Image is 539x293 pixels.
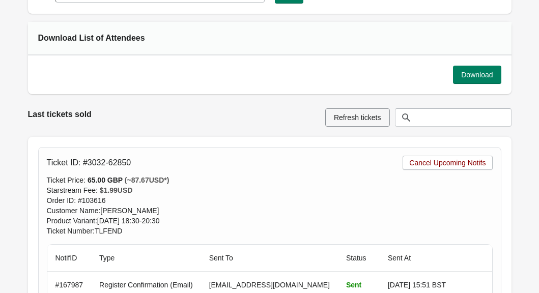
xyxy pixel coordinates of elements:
[47,245,92,272] th: NotifID
[38,32,177,44] div: Download List of Attendees
[100,186,133,194] span: $ 1.99 USD
[91,245,201,272] th: Type
[28,108,317,121] h2: Last tickets sold
[346,280,372,290] div: Sent
[47,216,493,226] div: Product Variant : [DATE] 18:30-20:30
[88,176,125,184] span: 65.00 GBP
[47,158,131,168] h3: Ticket ID: # 3032-62850
[403,156,492,170] button: Cancel Upcoming Notifs
[201,245,338,272] th: Sent To
[338,245,380,272] th: Status
[334,113,381,122] span: Refresh tickets
[125,176,169,184] span: (~ 87.67 USD*)
[461,71,493,79] span: Download
[47,195,493,206] div: Order ID : # 103616
[47,206,493,216] div: Customer Name : [PERSON_NAME]
[453,66,501,84] button: Download
[380,245,495,272] th: Sent At
[409,159,486,167] span: Cancel Upcoming Notifs
[47,226,493,236] div: Ticket Number: TLFEND
[47,175,493,185] div: Ticket Price :
[47,185,493,195] div: Starstream Fee :
[325,108,390,127] button: Refresh tickets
